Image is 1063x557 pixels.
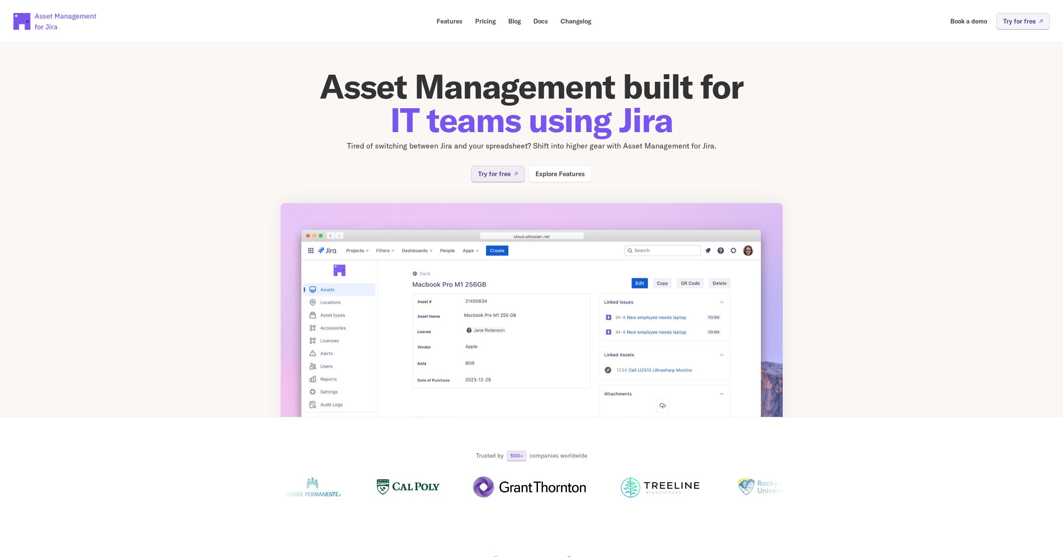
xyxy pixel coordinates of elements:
p: companies worldwide [530,452,587,460]
span: IT teams using Jira [390,99,673,141]
a: Explore Features [529,166,592,182]
p: Docs [533,18,548,24]
p: Trusted by [476,452,504,460]
p: Changelog [561,18,591,24]
img: Logo [377,476,440,497]
p: Book a demo [950,18,987,24]
a: Changelog [555,13,597,29]
a: Book a demo [944,13,993,29]
p: Features [437,18,463,24]
p: Tired of switching between Jira and your spreadsheet? Shift into higher gear with Asset Managemen... [280,140,783,152]
img: Logo [619,476,701,497]
a: Pricing [469,13,502,29]
p: Try for free [478,171,511,177]
p: Blog [508,18,521,24]
a: Blog [502,13,527,29]
a: Try for free [471,166,525,182]
a: Features [431,13,468,29]
p: Explore Features [535,171,585,177]
h1: Asset Management built for [280,70,783,137]
p: Try for free [1003,18,1036,24]
img: App [280,203,783,458]
p: 500+ [510,453,523,458]
p: Pricing [475,18,496,24]
img: Logo [285,476,343,497]
a: Try for free [996,13,1050,29]
a: Docs [528,13,554,29]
